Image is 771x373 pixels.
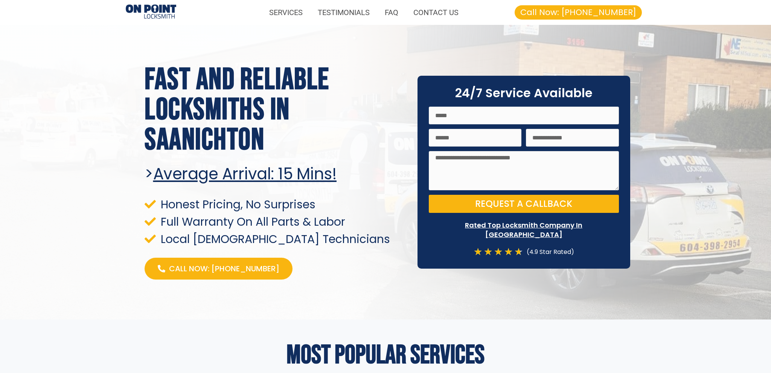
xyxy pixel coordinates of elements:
[159,234,390,244] span: Local [DEMOGRAPHIC_DATA] Technicians
[145,65,406,155] h1: Fast and Reliable Locksmiths In saanichton
[159,199,315,209] span: Honest Pricing, No Surprises
[484,247,492,257] i: ★
[475,199,572,208] span: Request a Callback
[429,195,619,213] button: Request a Callback
[474,247,523,257] div: 4.7/5
[126,5,176,20] img: Locksmiths Locations 1
[429,107,619,217] form: On Point Locksmith Victoria Form
[406,4,466,21] a: CONTACT US
[184,4,466,21] nav: Menu
[377,4,406,21] a: FAQ
[514,247,523,257] i: ★
[504,247,513,257] i: ★
[145,165,406,183] h2: >
[169,263,279,274] span: Call Now: [PHONE_NUMBER]
[523,247,574,257] div: (4.9 Star Rated)
[520,8,636,17] span: Call Now: [PHONE_NUMBER]
[153,163,337,185] u: Average arrival: 15 Mins!
[429,87,619,99] h2: 24/7 Service Available
[262,4,310,21] a: SERVICES
[145,258,293,280] a: Call Now: [PHONE_NUMBER]
[159,217,345,227] span: Full Warranty On All Parts & Labor
[429,220,619,239] p: Rated Top Locksmith Company In [GEOGRAPHIC_DATA]
[494,247,503,257] i: ★
[310,4,377,21] a: TESTIMONIALS
[474,247,482,257] i: ★
[515,5,642,20] a: Call Now: [PHONE_NUMBER]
